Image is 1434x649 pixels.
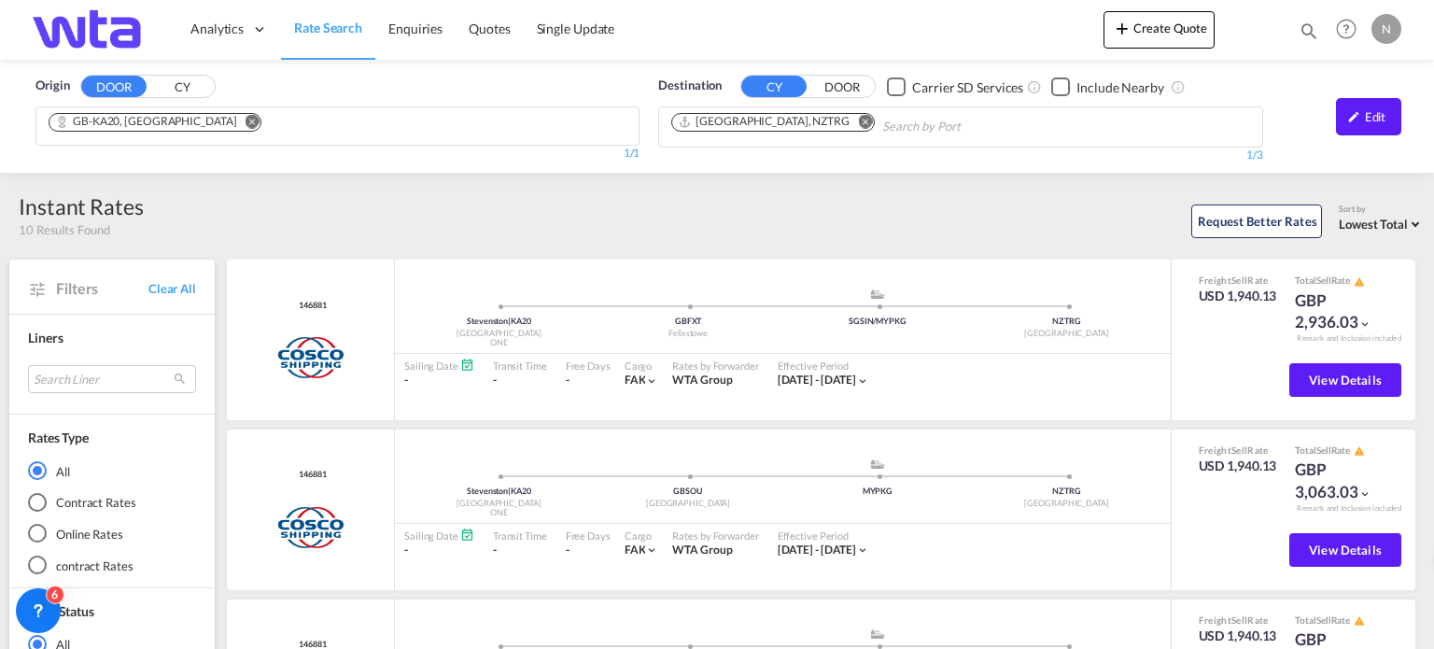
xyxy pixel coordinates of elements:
button: icon-alert [1352,614,1365,628]
div: Remark and Inclusion included [1283,333,1415,344]
div: ONE [404,337,594,349]
span: Analytics [190,20,244,38]
div: Sort by [1339,204,1425,216]
div: Carrier SD Services [912,78,1023,97]
md-radio-button: Online Rates [28,525,196,543]
md-icon: icon-magnify [1299,21,1319,41]
div: Cargo [625,359,659,373]
div: USD 1,940.13 [1199,627,1277,645]
div: Effective Period [778,359,870,373]
div: USD 1,940.13 [1199,287,1277,305]
span: Filters [56,278,148,299]
div: SGSIN/MYPKG [783,316,973,328]
div: GBP 3,063.03 [1295,459,1388,503]
div: [GEOGRAPHIC_DATA] [972,498,1161,510]
div: Sailing Date [404,359,474,373]
div: GBP 2,936.03 [1295,289,1388,334]
div: 01 Sep 2025 - 30 Sep 2025 [778,373,857,388]
span: WTA Group [672,543,732,557]
span: KA20 [511,316,531,326]
div: Press delete to remove this chip. [678,114,853,130]
span: Sell [1231,614,1247,626]
md-select: Select: Lowest Total [1339,212,1425,233]
md-icon: icon-plus 400-fg [1111,17,1133,39]
img: bf843820205c11f09835497521dffd49.png [28,8,154,50]
div: - [566,373,569,388]
span: | [508,486,511,496]
md-icon: icon-chevron-down [645,543,658,557]
button: CY [149,77,215,98]
div: Contract / Rate Agreement / Tariff / Spot Pricing Reference Number: 146881 [294,469,326,481]
md-icon: assets/icons/custom/ship-fill.svg [866,629,889,639]
div: [GEOGRAPHIC_DATA] [972,328,1161,340]
button: icon-alert [1352,444,1365,459]
div: icon-pencilEdit [1336,98,1401,135]
span: 146881 [294,300,326,312]
button: View Details [1289,533,1401,567]
span: Stevenston [467,316,511,326]
div: 1/1 [35,146,640,162]
div: Instant Rates [19,191,144,221]
div: - [404,373,474,388]
button: View Details [1289,363,1401,397]
span: Destination [658,77,722,95]
span: 146881 [294,469,326,481]
span: FAK [625,543,646,557]
button: DOOR [81,76,147,97]
md-icon: icon-chevron-down [1358,317,1371,331]
span: Origin [35,77,69,95]
div: Sailing Date [404,529,474,543]
span: Sell [1231,275,1247,286]
span: Single Update [537,21,615,36]
md-radio-button: All [28,461,196,480]
div: Transit Time [493,359,547,373]
div: Press delete to remove this chip. [55,114,240,130]
md-chips-wrap: Chips container. Use arrow keys to select chips. [46,107,276,140]
md-icon: icon-chevron-down [856,543,869,557]
div: Remark and Inclusion included [1283,503,1415,514]
img: COSCO [275,504,344,551]
div: Include Nearby [1076,78,1164,97]
md-icon: icon-alert [1354,276,1365,288]
button: Remove [846,114,874,133]
div: 1/3 [658,148,1262,163]
md-radio-button: Contract Rates [28,493,196,512]
div: Help [1330,13,1371,47]
span: Sell [1316,444,1331,456]
span: WTA Group [672,373,732,387]
span: KA20 [511,486,531,496]
md-chips-wrap: Chips container. Use arrow keys to select chips. [668,107,1067,142]
span: Lowest Total [1339,217,1408,232]
span: Rate Search [294,20,362,35]
span: [DATE] - [DATE] [778,543,857,557]
div: USD 1,940.13 [1199,457,1277,475]
div: - [404,543,474,558]
div: Cargo [625,529,659,543]
div: Freight Rate [1199,444,1277,457]
md-icon: assets/icons/custom/ship-fill.svg [866,289,889,299]
div: WTA Group [672,373,758,388]
span: Help [1330,13,1362,45]
span: Sell [1316,614,1331,626]
span: Sell [1316,275,1331,286]
span: View Details [1309,543,1382,557]
md-icon: icon-alert [1354,615,1365,627]
div: - [566,543,569,558]
span: FAK [625,373,646,387]
div: Rates by Forwarder [672,529,758,543]
div: icon-magnify [1299,21,1319,49]
span: Clear All [148,280,196,297]
md-checkbox: Checkbox No Ink [887,77,1023,96]
img: COSCO [275,334,344,381]
div: NZTRG [972,486,1161,498]
div: Freight Rate [1199,274,1277,287]
input: Search by Port [882,112,1060,142]
div: 01 Sep 2025 - 30 Sep 2025 [778,543,857,558]
md-icon: assets/icons/custom/ship-fill.svg [866,459,889,469]
div: Total Rate [1295,444,1388,459]
md-icon: icon-chevron-down [1358,487,1371,501]
div: WTA Group [672,543,758,558]
md-radio-button: contract Rates [28,556,196,574]
md-icon: icon-pencil [1347,110,1360,123]
div: Transit Time [493,529,547,543]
